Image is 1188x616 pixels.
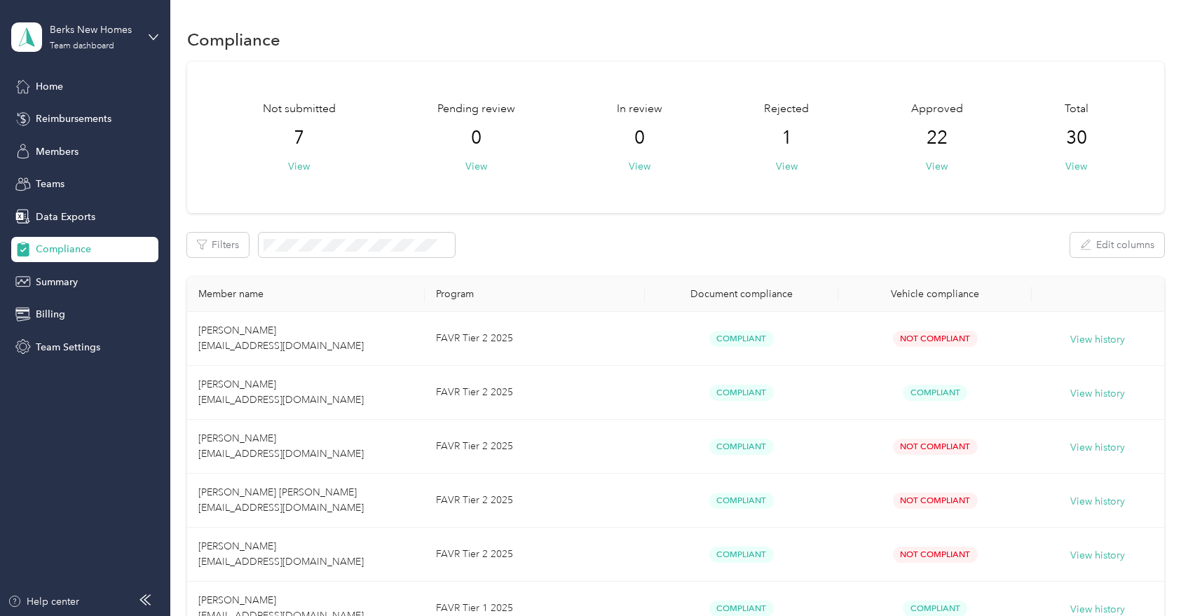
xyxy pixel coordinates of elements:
[36,210,95,224] span: Data Exports
[425,528,645,582] td: FAVR Tier 2 2025
[893,547,978,563] span: Not Compliant
[425,474,645,528] td: FAVR Tier 2 2025
[1070,548,1125,563] button: View history
[1065,159,1087,174] button: View
[425,366,645,420] td: FAVR Tier 2 2025
[893,331,978,347] span: Not Compliant
[8,594,79,609] button: Help center
[425,312,645,366] td: FAVR Tier 2 2025
[926,159,948,174] button: View
[198,378,364,406] span: [PERSON_NAME] [EMAIL_ADDRESS][DOMAIN_NAME]
[425,277,645,312] th: Program
[911,101,963,118] span: Approved
[198,432,364,460] span: [PERSON_NAME] [EMAIL_ADDRESS][DOMAIN_NAME]
[288,159,310,174] button: View
[1066,127,1087,149] span: 30
[893,439,978,455] span: Not Compliant
[617,101,662,118] span: In review
[629,159,650,174] button: View
[1065,101,1088,118] span: Total
[425,420,645,474] td: FAVR Tier 2 2025
[36,340,100,355] span: Team Settings
[36,79,63,94] span: Home
[927,127,948,149] span: 22
[36,111,111,126] span: Reimbursements
[198,324,364,352] span: [PERSON_NAME] [EMAIL_ADDRESS][DOMAIN_NAME]
[187,233,249,257] button: Filters
[471,127,482,149] span: 0
[50,22,137,37] div: Berks New Homes
[1110,538,1188,616] iframe: Everlance-gr Chat Button Frame
[1070,440,1125,456] button: View history
[36,275,78,289] span: Summary
[198,540,364,568] span: [PERSON_NAME] [EMAIL_ADDRESS][DOMAIN_NAME]
[50,42,114,50] div: Team dashboard
[709,547,774,563] span: Compliant
[1070,332,1125,348] button: View history
[36,177,64,191] span: Teams
[656,288,827,300] div: Document compliance
[776,159,798,174] button: View
[709,439,774,455] span: Compliant
[187,277,425,312] th: Member name
[1070,494,1125,509] button: View history
[437,101,515,118] span: Pending review
[263,101,336,118] span: Not submitted
[1070,386,1125,402] button: View history
[781,127,792,149] span: 1
[903,385,967,401] span: Compliant
[764,101,809,118] span: Rejected
[709,493,774,509] span: Compliant
[709,385,774,401] span: Compliant
[36,307,65,322] span: Billing
[709,331,774,347] span: Compliant
[294,127,304,149] span: 7
[36,242,91,256] span: Compliance
[187,32,280,47] h1: Compliance
[465,159,487,174] button: View
[849,288,1020,300] div: Vehicle compliance
[1070,233,1164,257] button: Edit columns
[198,486,367,514] span: [PERSON_NAME] [PERSON_NAME] [EMAIL_ADDRESS][DOMAIN_NAME]
[634,127,645,149] span: 0
[893,493,978,509] span: Not Compliant
[36,144,78,159] span: Members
